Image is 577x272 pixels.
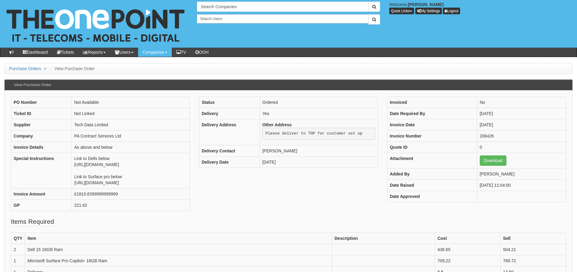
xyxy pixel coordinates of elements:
td: Microsoft Surface Pro Copilot+ 16GB Ram [25,255,332,266]
th: Invoiced [387,97,477,108]
b: [PERSON_NAME] [408,2,443,7]
pre: Please deliver to TOP for customer set up [262,128,375,140]
td: [PERSON_NAME] [477,168,566,179]
th: Cost [435,233,500,244]
td: [DATE] [260,157,378,168]
th: Invoice Details [11,141,72,153]
th: Invoice Date [387,119,477,130]
th: Description [332,233,435,244]
a: Purchase Orders [9,66,41,71]
a: My Settings [415,8,442,14]
th: Supplier [11,119,72,130]
th: Delivery Address [199,119,260,145]
td: 436.65 [435,244,500,255]
th: Item [25,233,332,244]
a: Download [480,155,506,166]
th: Invoice Amount [11,188,72,199]
td: Yes [260,108,378,119]
th: Delivery Date [199,157,260,168]
td: 504.21 [500,244,566,255]
td: [PERSON_NAME] [260,145,378,157]
th: Special Instructions [11,153,72,188]
td: [DATE] 11:04:00 [477,179,566,191]
td: [DATE] [477,108,566,119]
a: OOH [191,48,213,57]
h3: View Purchase Order [11,80,54,90]
th: Quote ID [387,141,477,153]
td: 206426 [477,130,566,141]
td: 2 [11,244,25,255]
input: Search Companies [197,2,369,12]
a: Reports [78,48,110,57]
button: Quick Links [389,8,414,14]
th: Date Required By [387,108,477,119]
th: PO Number [11,97,72,108]
th: Sell [500,233,566,244]
a: Companies [138,48,172,57]
td: As above and below [72,141,190,153]
th: Delivery Contact [199,145,260,157]
a: Dashboard [18,48,52,57]
th: Status [199,97,260,108]
td: Tech Data Limited [72,119,190,130]
td: Dell 15 16GB Ram [25,244,332,255]
a: Users [110,48,138,57]
td: Not Linked [72,108,190,119]
th: Invoice Number [387,130,477,141]
legend: Items Required [11,217,54,226]
td: 0 [477,141,566,153]
th: Company [11,130,72,141]
th: QTY [11,233,25,244]
th: Date Raised [387,179,477,191]
div: Welcome, [385,2,577,14]
li: View Purchase Order [49,66,95,72]
td: £1810.6399999999999 [72,188,190,199]
a: TV [172,48,191,57]
th: Ticket ID [11,108,72,119]
td: Not Available [72,97,190,108]
td: Link to Dells below [URL][DOMAIN_NAME] Link to Surface pro below [URL][DOMAIN_NAME] [72,153,190,188]
a: Logout [443,8,460,14]
input: Search Users [197,14,369,23]
a: Tickets [52,48,79,57]
th: Date Approved [387,191,477,202]
td: 709.22 [435,255,500,266]
th: Delivery [199,108,260,119]
td: 221.62 [72,199,190,211]
span: > [42,66,48,71]
td: 1 [11,255,25,266]
td: 789.72 [500,255,566,266]
td: No [477,97,566,108]
th: GP [11,199,72,211]
th: Added By [387,168,477,179]
td: [DATE] [477,119,566,130]
b: Other Address [262,122,292,127]
td: Ordered [260,97,378,108]
th: Attachment [387,153,477,168]
td: PA Contract Services Ltd [72,130,190,141]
